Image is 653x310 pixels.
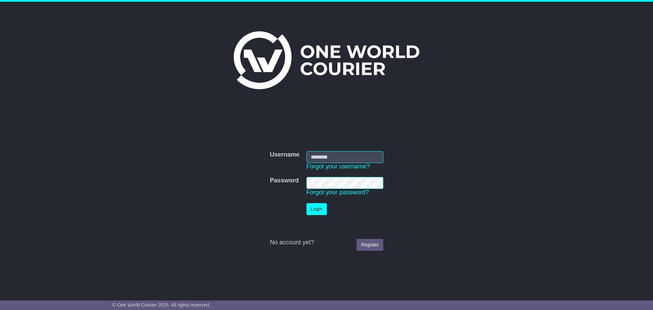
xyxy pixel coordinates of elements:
label: Username [270,151,299,159]
a: Register [356,239,383,251]
div: No account yet? [270,239,383,246]
button: Login [306,203,327,215]
label: Password [270,177,299,184]
span: © One World Courier 2025. All rights reserved. [112,302,211,308]
a: Forgot your username? [306,163,370,170]
a: Forgot your password? [306,189,369,196]
img: One World [234,31,419,89]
